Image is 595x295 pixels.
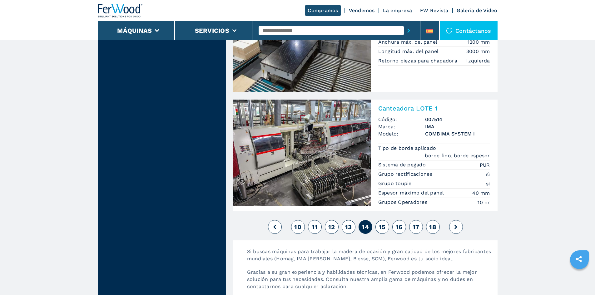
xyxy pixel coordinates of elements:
p: Grupo toupie [378,180,413,187]
em: 10 nr [478,199,490,206]
span: 13 [345,223,352,231]
span: Modelo: [378,130,425,137]
img: Canteadora LOTE 1 IMA COMBIMA SYSTEM I [233,100,371,206]
span: 11 [312,223,318,231]
button: Servicios [195,27,229,34]
iframe: Chat [568,267,590,290]
em: sì [486,180,490,187]
a: sharethis [571,251,587,267]
p: Grupo rectificaciones [378,171,434,178]
p: Longitud máx. del panel [378,48,440,55]
em: borde fino, borde espesor [425,152,490,159]
button: 14 [359,220,372,234]
span: 12 [328,223,335,231]
p: Retorno piezas para chapadora [378,57,459,64]
em: Izquierda [466,57,490,64]
button: 18 [426,220,440,234]
h3: IMA [425,123,490,130]
span: Código: [378,116,425,123]
p: Espesor máximo del panel [378,189,446,196]
em: sì [486,171,490,178]
button: 12 [325,220,339,234]
em: 1200 mm [468,38,490,46]
button: 13 [342,220,355,234]
a: Galeria de Video [457,7,498,13]
em: 3000 mm [466,48,490,55]
h3: COMBIMA SYSTEM I [425,130,490,137]
span: 16 [396,223,403,231]
a: FW Revista [420,7,449,13]
span: Marca: [378,123,425,130]
h2: Canteadora LOTE 1 [378,105,490,112]
button: 17 [409,220,423,234]
p: Anchura máx. del panel [378,39,439,46]
p: Si buscas máquinas para trabajar la madera de ocasión y gran calidad de los mejores fabricantes m... [241,248,498,268]
button: 11 [308,220,322,234]
span: 15 [379,223,386,231]
p: Tipo de borde aplicado [378,145,438,152]
img: Ferwood [98,4,143,17]
button: Máquinas [117,27,152,34]
p: Sistema de pegado [378,161,428,168]
span: 14 [362,223,369,231]
button: 16 [392,220,406,234]
h3: 007514 [425,116,490,123]
div: Contáctanos [440,21,498,40]
a: La empresa [383,7,412,13]
img: Contáctanos [446,27,452,34]
span: 18 [429,223,436,231]
em: PUR [480,161,490,169]
button: 15 [375,220,389,234]
a: Canteadora LOTE 1 IMA COMBIMA SYSTEM ICanteadora LOTE 1Código:007514Marca:IMAModelo:COMBIMA SYSTE... [233,100,498,211]
span: 17 [413,223,419,231]
button: 10 [291,220,305,234]
button: submit-button [404,23,414,38]
a: Vendemos [349,7,375,13]
em: 40 mm [472,189,490,197]
p: Grupos Operadores [378,199,429,206]
a: Compramos [305,5,340,16]
span: 10 [294,223,301,231]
